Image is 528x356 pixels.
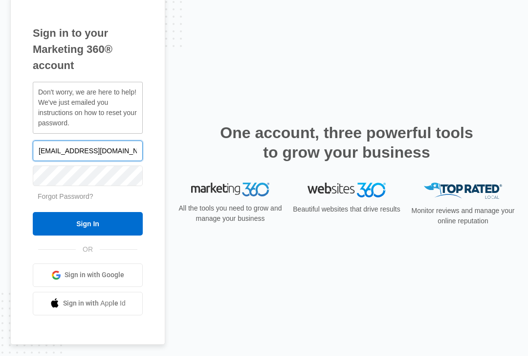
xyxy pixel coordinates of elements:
input: Email [33,141,143,161]
img: Marketing 360 [191,183,269,196]
input: Sign In [33,212,143,236]
span: Sign in with Apple Id [63,298,126,309]
a: Sign in with Google [33,263,143,287]
p: Beautiful websites that drive results [292,204,401,214]
span: Don't worry, we are here to help! We've just emailed you instructions on how to reset your password. [38,88,137,127]
a: Forgot Password? [38,192,93,200]
p: All the tools you need to grow and manage your business [176,203,285,224]
h2: One account, three powerful tools to grow your business [217,123,476,162]
span: Sign in with Google [65,270,124,280]
img: Websites 360 [308,183,386,197]
h1: Sign in to your Marketing 360® account [33,25,143,73]
p: Monitor reviews and manage your online reputation [408,206,518,226]
a: Sign in with Apple Id [33,292,143,315]
span: OR [76,244,100,255]
img: Top Rated Local [424,183,502,199]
